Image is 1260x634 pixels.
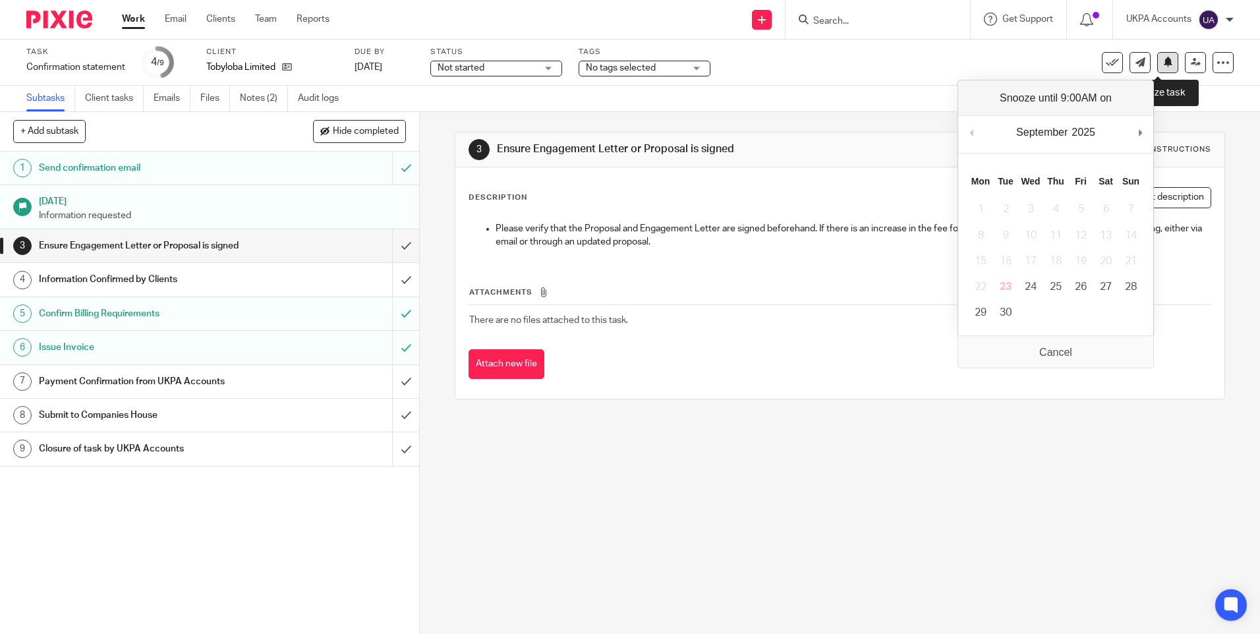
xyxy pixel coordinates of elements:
[1133,123,1147,142] button: Next Month
[122,13,145,26] a: Work
[206,61,275,74] p: Tobyloba Limited
[13,159,32,177] div: 1
[1043,274,1068,300] button: 25
[165,13,186,26] a: Email
[1198,9,1219,30] img: svg%3E
[469,316,628,325] span: There are no files attached to this task.
[1047,176,1064,187] abbr: Thursday
[39,209,407,222] p: Information requested
[39,304,266,324] h1: Confirm Billing Requirements
[39,192,407,208] h1: [DATE]
[1118,274,1143,300] button: 28
[39,270,266,289] h1: Information Confirmed by Clients
[26,11,92,28] img: Pixie
[469,192,527,203] p: Description
[1002,14,1053,24] span: Get Support
[13,271,32,289] div: 4
[240,86,288,111] a: Notes (2)
[971,176,990,187] abbr: Monday
[39,236,266,256] h1: Ensure Engagement Letter or Proposal is signed
[200,86,230,111] a: Files
[469,139,490,160] div: 3
[579,47,710,57] label: Tags
[1122,176,1139,187] abbr: Sunday
[13,120,86,142] button: + Add subtask
[812,16,931,28] input: Search
[1099,176,1113,187] abbr: Saturday
[998,176,1014,187] abbr: Tuesday
[1093,274,1118,300] button: 27
[965,123,978,142] button: Previous Month
[333,127,399,137] span: Hide completed
[469,289,532,296] span: Attachments
[313,120,406,142] button: Hide completed
[13,237,32,255] div: 3
[438,63,484,72] span: Not started
[154,86,190,111] a: Emails
[39,405,266,425] h1: Submit to Companies House
[1070,123,1097,142] div: 2025
[1021,176,1040,187] abbr: Wednesday
[497,142,868,156] h1: Ensure Engagement Letter or Proposal is signed
[206,47,338,57] label: Client
[151,55,164,70] div: 4
[298,86,349,111] a: Audit logs
[13,304,32,323] div: 5
[13,406,32,424] div: 8
[26,47,125,57] label: Task
[993,300,1018,326] button: 30
[297,13,329,26] a: Reports
[13,440,32,458] div: 9
[430,47,562,57] label: Status
[255,13,277,26] a: Team
[13,372,32,391] div: 7
[1014,123,1070,142] div: September
[1075,176,1087,187] abbr: Friday
[39,337,266,357] h1: Issue Invoice
[1148,144,1211,155] div: Instructions
[1119,187,1211,208] button: Edit description
[1068,274,1093,300] button: 26
[13,338,32,357] div: 6
[1018,274,1043,300] button: 24
[355,47,414,57] label: Due by
[85,86,144,111] a: Client tasks
[496,222,1210,249] p: Please verify that the Proposal and Engagement Letter are signed beforehand. If there is an incre...
[157,59,164,67] small: /9
[39,439,266,459] h1: Closure of task by UKPA Accounts
[26,61,125,74] div: Confirmation statement
[26,86,75,111] a: Subtasks
[1126,13,1191,26] p: UKPA Accounts
[968,300,993,326] button: 29
[355,63,382,72] span: [DATE]
[206,13,235,26] a: Clients
[39,158,266,178] h1: Send confirmation email
[39,372,266,391] h1: Payment Confirmation from UKPA Accounts
[586,63,656,72] span: No tags selected
[469,349,544,379] button: Attach new file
